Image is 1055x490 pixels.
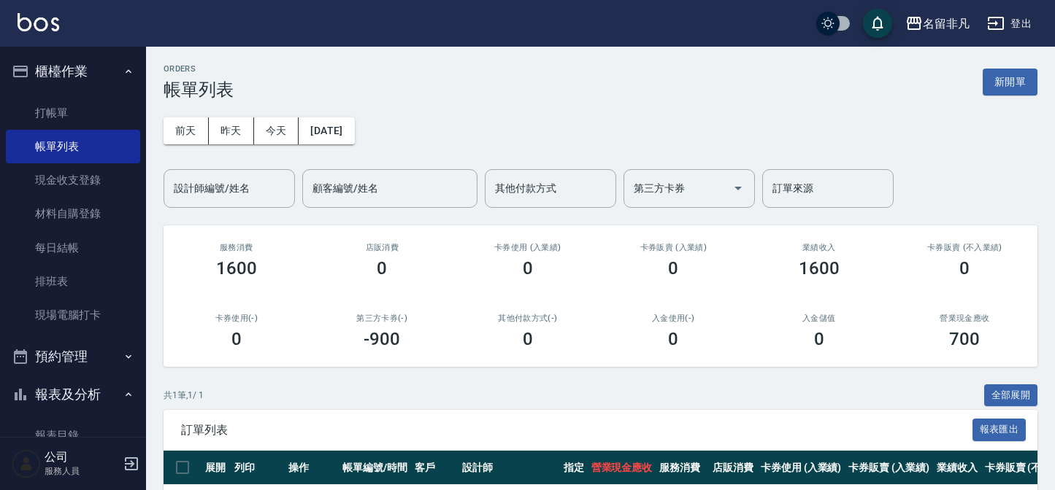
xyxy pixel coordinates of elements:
[164,64,234,74] h2: ORDERS
[910,314,1021,323] h2: 營業現金應收
[6,231,140,265] a: 每日結帳
[327,314,438,323] h2: 第三方卡券(-)
[845,451,933,485] th: 卡券販賣 (入業績)
[45,450,119,464] h5: 公司
[959,258,970,279] h3: 0
[899,9,975,39] button: 名留非凡
[6,298,140,332] a: 現場電腦打卡
[181,423,972,437] span: 訂單列表
[523,329,533,349] h3: 0
[933,451,981,485] th: 業績收入
[863,9,892,38] button: save
[981,10,1037,37] button: 登出
[209,117,254,144] button: 昨天
[910,243,1021,252] h2: 卡券販賣 (不入業績)
[6,130,140,163] a: 帳單列表
[6,52,140,90] button: 櫃檯作業
[709,451,757,485] th: 店販消費
[472,243,583,252] h2: 卡券使用 (入業績)
[618,243,729,252] h2: 卡券販賣 (入業績)
[254,117,299,144] button: 今天
[181,243,292,252] h3: 服務消費
[364,329,400,349] h3: -900
[618,314,729,323] h2: 入金使用(-)
[668,258,678,279] h3: 0
[6,96,140,130] a: 打帳單
[560,451,588,485] th: 指定
[757,451,845,485] th: 卡券使用 (入業績)
[814,329,824,349] h3: 0
[949,329,980,349] h3: 700
[327,243,438,252] h2: 店販消費
[726,176,750,200] button: Open
[18,13,59,31] img: Logo
[799,258,840,279] h3: 1600
[6,419,140,452] a: 報表目錄
[6,197,140,230] a: 材料自購登錄
[459,451,559,485] th: 設計師
[216,258,257,279] h3: 1600
[411,451,459,485] th: 客戶
[588,451,656,485] th: 營業現金應收
[984,384,1038,407] button: 全部展開
[523,258,533,279] h3: 0
[472,314,583,323] h2: 其他付款方式(-)
[764,243,875,252] h2: 業績收入
[983,69,1037,96] button: 新開單
[656,451,709,485] th: 服務消費
[164,117,209,144] button: 前天
[12,449,41,478] img: Person
[202,451,231,485] th: 展開
[164,79,234,100] h3: 帳單列表
[377,258,387,279] h3: 0
[231,329,242,349] h3: 0
[299,117,354,144] button: [DATE]
[6,338,140,376] button: 預約管理
[339,451,411,485] th: 帳單編號/時間
[972,422,1027,436] a: 報表匯出
[764,314,875,323] h2: 入金儲值
[45,464,119,478] p: 服務人員
[983,74,1037,88] a: 新開單
[6,376,140,413] button: 報表及分析
[6,163,140,197] a: 現金收支登錄
[972,419,1027,441] button: 報表匯出
[231,451,285,485] th: 列印
[6,265,140,298] a: 排班表
[923,15,970,33] div: 名留非凡
[285,451,339,485] th: 操作
[181,314,292,323] h2: 卡券使用(-)
[668,329,678,349] h3: 0
[164,389,204,402] p: 共 1 筆, 1 / 1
